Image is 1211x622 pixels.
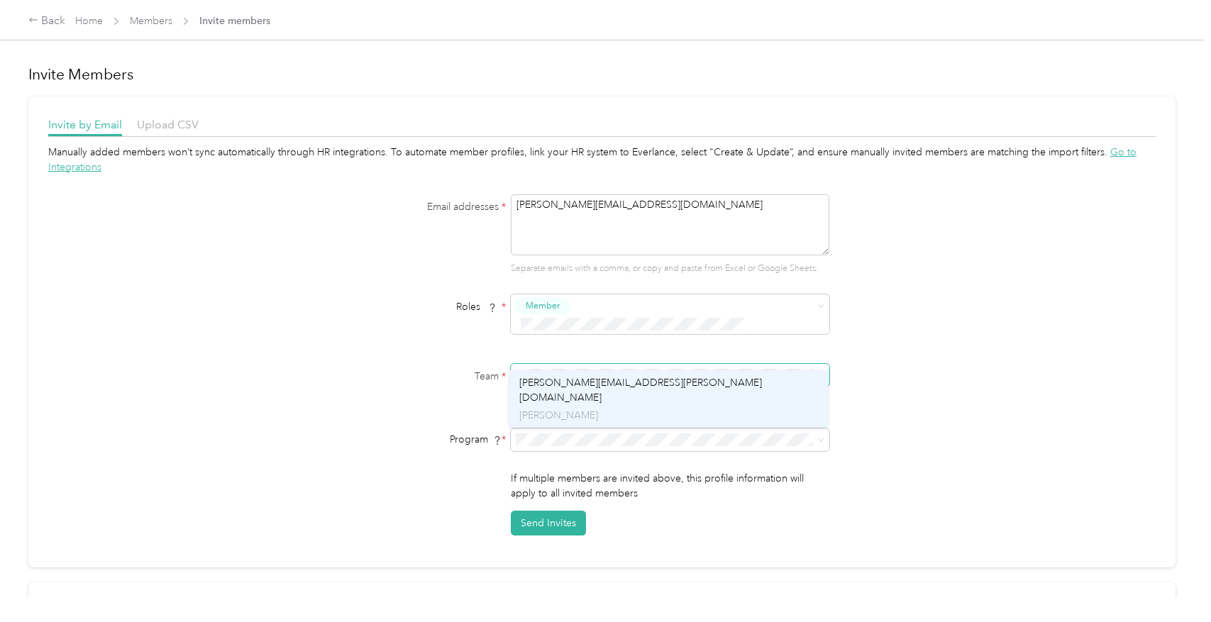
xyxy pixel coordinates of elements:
span: Upload CSV [137,118,199,131]
span: Invite members [199,13,270,28]
span: Go to Integrations [48,146,1137,173]
a: Home [75,15,103,27]
p: If multiple members are invited above, this profile information will apply to all invited members [511,471,829,501]
span: Invite by Email [48,118,122,131]
label: Team [329,369,507,384]
span: Roles [451,296,502,318]
textarea: [PERSON_NAME][EMAIL_ADDRESS][DOMAIN_NAME] [511,194,829,255]
a: Members [130,15,172,27]
iframe: Everlance-gr Chat Button Frame [1132,543,1211,622]
span: Member [526,299,560,312]
div: Program [329,432,507,447]
label: Email addresses [329,199,507,214]
button: Send Invites [511,511,586,535]
p: Separate emails with a comma, or copy and paste from Excel or Google Sheets. [511,262,829,275]
div: Manually added members won’t sync automatically through HR integrations. To automate member profi... [48,145,1156,174]
p: [PERSON_NAME] [519,408,818,423]
div: Back [28,13,65,30]
button: Member [516,297,570,315]
span: [PERSON_NAME][EMAIL_ADDRESS][PERSON_NAME][DOMAIN_NAME] [519,377,762,404]
h1: Invite Members [28,65,1176,84]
